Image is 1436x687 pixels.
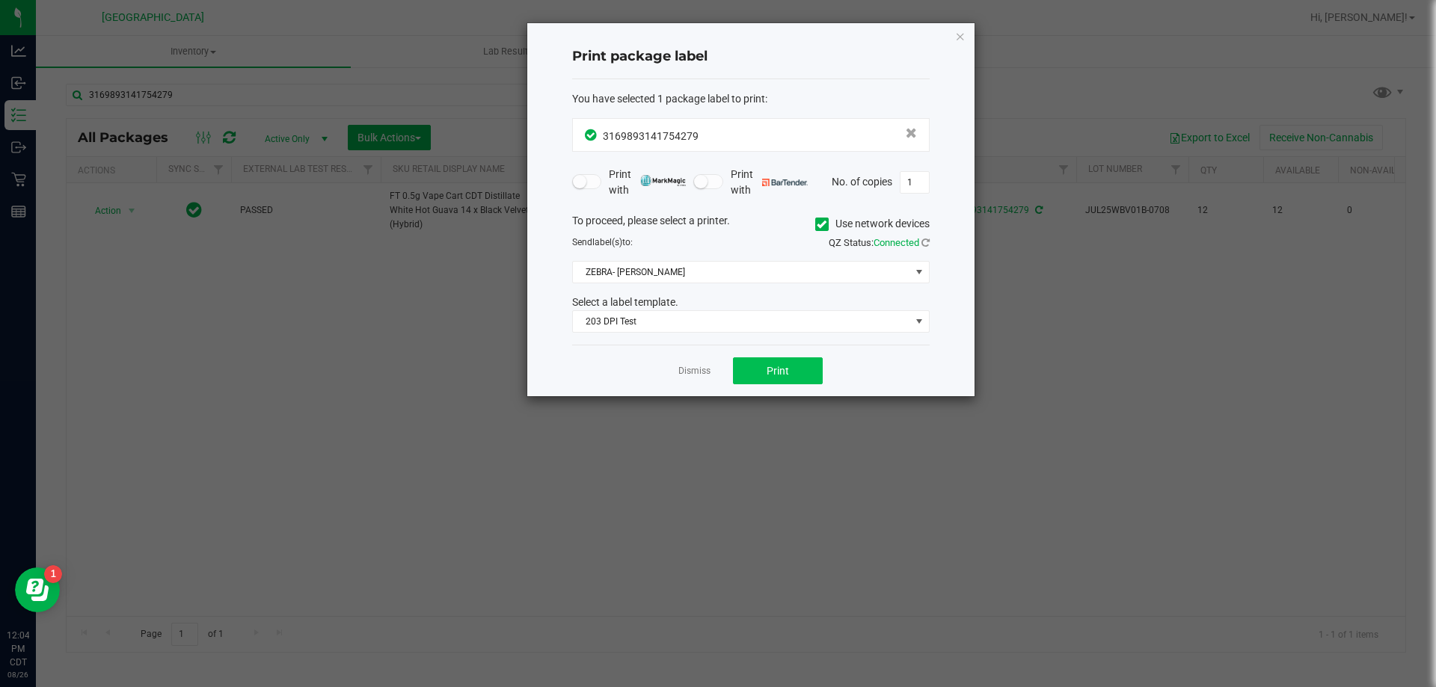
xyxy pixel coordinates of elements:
[573,262,910,283] span: ZEBRA- [PERSON_NAME]
[678,365,711,378] a: Dismiss
[572,91,930,107] div: :
[561,213,941,235] div: To proceed, please select a printer.
[573,311,910,332] span: 203 DPI Test
[874,237,919,248] span: Connected
[609,167,686,198] span: Print with
[832,175,892,187] span: No. of copies
[585,127,599,143] span: In Sync
[572,47,930,67] h4: Print package label
[15,567,60,612] iframe: Resource center
[829,237,930,248] span: QZ Status:
[767,365,789,377] span: Print
[762,179,808,186] img: bartender.png
[815,216,930,232] label: Use network devices
[561,295,941,310] div: Select a label template.
[731,167,808,198] span: Print with
[603,130,699,142] span: 3169893141754279
[733,357,823,384] button: Print
[572,93,765,105] span: You have selected 1 package label to print
[592,237,622,247] span: label(s)
[44,565,62,583] iframe: Resource center unread badge
[640,175,686,186] img: mark_magic_cybra.png
[572,237,633,247] span: Send to:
